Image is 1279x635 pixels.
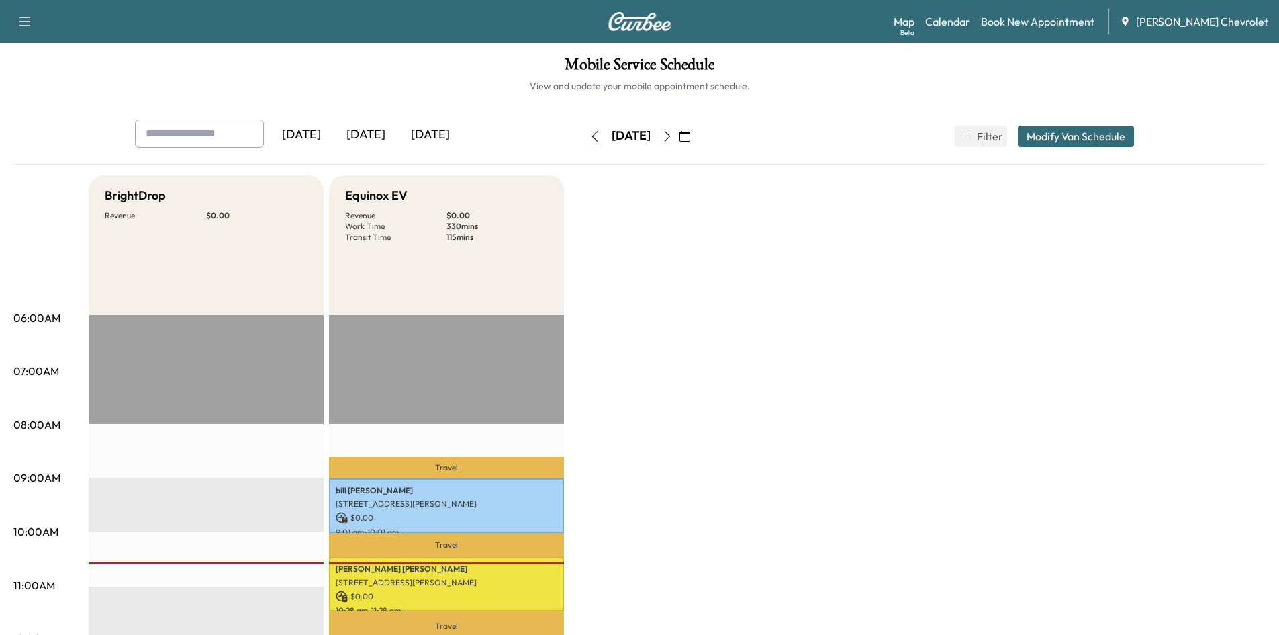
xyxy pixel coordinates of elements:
p: Work Time [345,221,446,232]
h6: View and update your mobile appointment schedule. [13,79,1266,93]
p: Transit Time [345,232,446,243]
p: 07:00AM [13,363,59,379]
h1: Mobile Service Schedule [13,56,1266,79]
button: Modify Van Schedule [1018,126,1134,147]
p: 330 mins [446,221,548,232]
p: [PERSON_NAME] [PERSON_NAME] [336,564,557,575]
span: [PERSON_NAME] Chevrolet [1136,13,1268,30]
p: $ 0.00 [206,210,307,221]
a: MapBeta [894,13,914,30]
p: bill [PERSON_NAME] [336,485,557,496]
a: Calendar [925,13,970,30]
a: Book New Appointment [981,13,1094,30]
div: [DATE] [398,120,463,151]
button: Filter [955,126,1007,147]
p: [STREET_ADDRESS][PERSON_NAME] [336,499,557,509]
p: Revenue [345,210,446,221]
p: Travel [329,533,564,557]
h5: BrightDrop [105,186,166,205]
span: Filter [977,128,1001,144]
p: 10:28 am - 11:28 am [336,605,557,616]
p: 06:00AM [13,310,60,326]
div: [DATE] [269,120,334,151]
div: [DATE] [612,128,651,144]
div: [DATE] [334,120,398,151]
p: [STREET_ADDRESS][PERSON_NAME] [336,577,557,588]
p: Travel [329,457,564,478]
p: $ 0.00 [446,210,548,221]
p: 115 mins [446,232,548,243]
p: Revenue [105,210,206,221]
h5: Equinox EV [345,186,408,205]
div: Beta [900,28,914,38]
p: 09:00AM [13,470,60,486]
p: $ 0.00 [336,591,557,603]
p: 08:00AM [13,417,60,433]
p: 10:00AM [13,523,58,540]
p: 11:00AM [13,577,55,593]
img: Curbee Logo [608,12,672,31]
p: $ 0.00 [336,512,557,524]
p: 9:01 am - 10:01 am [336,527,557,538]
